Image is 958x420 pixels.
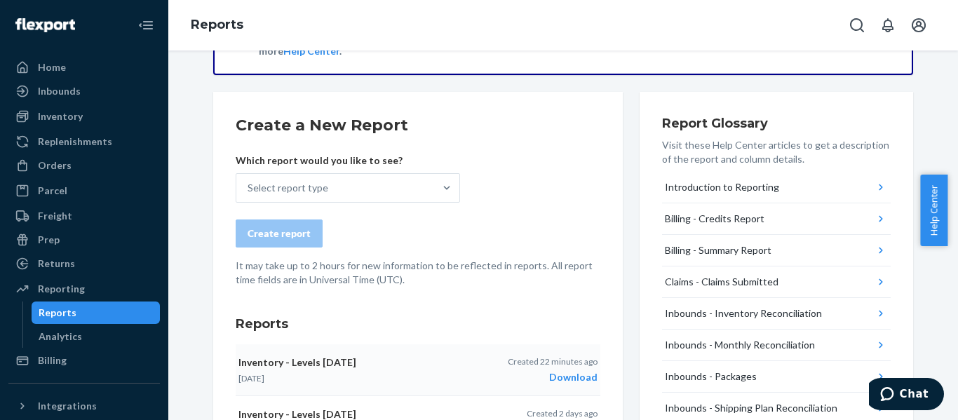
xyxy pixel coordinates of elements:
div: Billing - Credits Report [665,212,764,226]
a: Parcel [8,179,160,202]
button: Inventory - Levels [DATE][DATE]Created 22 minutes agoDownload [236,344,600,396]
a: Reports [191,17,243,32]
div: Billing - Summary Report [665,243,771,257]
div: Introduction to Reporting [665,180,779,194]
a: Freight [8,205,160,227]
button: Claims - Claims Submitted [662,266,891,298]
a: Prep [8,229,160,251]
p: Inventory - Levels [DATE] [238,355,475,370]
div: Inbounds - Monthly Reconciliation [665,338,815,352]
div: Inbounds - Inventory Reconciliation [665,306,822,320]
div: Claims - Claims Submitted [665,275,778,289]
div: Reporting [38,282,85,296]
a: Replenishments [8,130,160,153]
a: Orders [8,154,160,177]
iframe: Abre un widget desde donde se puede chatear con uno de los agentes [869,378,944,413]
a: Reports [32,302,161,324]
a: Inbounds [8,80,160,102]
h3: Report Glossary [662,114,891,133]
div: Prep [38,233,60,247]
p: Which report would you like to see? [236,154,460,168]
div: Inbounds - Shipping Plan Reconciliation [665,401,837,415]
div: Billing [38,353,67,367]
div: Orders [38,158,72,172]
a: Billing [8,349,160,372]
div: Inventory [38,109,83,123]
h3: Reports [236,315,600,333]
a: Returns [8,252,160,275]
p: Created 2 days ago [527,407,598,419]
p: It may take up to 2 hours for new information to be reflected in reports. All report time fields ... [236,259,600,287]
p: Visit these Help Center articles to get a description of the report and column details. [662,138,891,166]
button: Create report [236,219,323,248]
div: Replenishments [38,135,112,149]
a: Analytics [32,325,161,348]
h2: Create a New Report [236,114,600,137]
a: Inventory [8,105,160,128]
div: Reports [39,306,76,320]
a: Help Center [283,45,339,57]
button: Open account menu [905,11,933,39]
button: Inbounds - Monthly Reconciliation [662,330,891,361]
button: Billing - Credits Report [662,203,891,235]
div: Inbounds - Packages [665,370,757,384]
div: Download [508,370,598,384]
button: Close Navigation [132,11,160,39]
ol: breadcrumbs [180,5,255,46]
div: Returns [38,257,75,271]
button: Integrations [8,395,160,417]
div: Analytics [39,330,82,344]
div: Integrations [38,399,97,413]
p: Created 22 minutes ago [508,355,598,367]
button: Help Center [920,175,947,246]
div: Inbounds [38,84,81,98]
div: Create report [248,226,311,241]
button: Inbounds - Packages [662,361,891,393]
a: Home [8,56,160,79]
button: Open notifications [874,11,902,39]
div: Parcel [38,184,67,198]
div: Freight [38,209,72,223]
a: Reporting [8,278,160,300]
div: Select report type [248,181,328,195]
div: Home [38,60,66,74]
time: [DATE] [238,373,264,384]
button: Introduction to Reporting [662,172,891,203]
img: Flexport logo [15,18,75,32]
button: Inbounds - Inventory Reconciliation [662,298,891,330]
button: Billing - Summary Report [662,235,891,266]
button: Open Search Box [843,11,871,39]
